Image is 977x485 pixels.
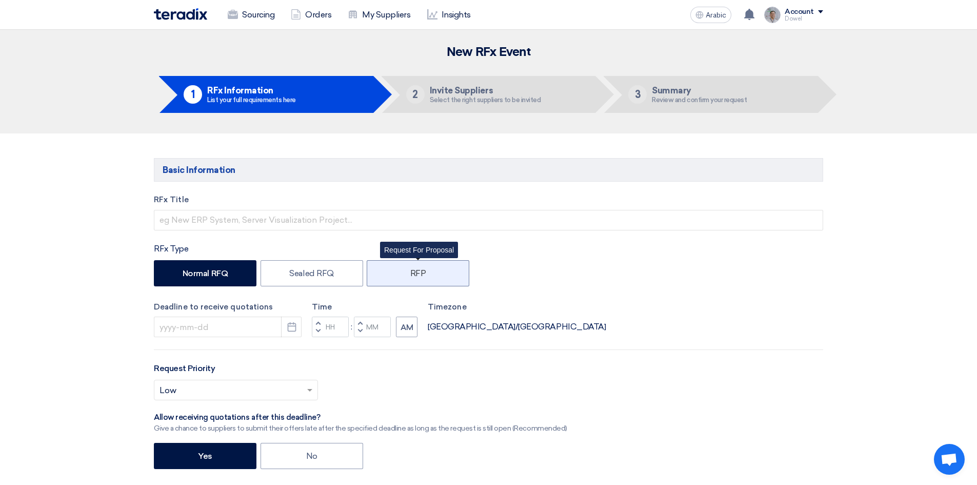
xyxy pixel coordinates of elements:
font: Give a chance to suppliers to submit their offers late after the specified deadline as long as th... [154,424,567,433]
button: Arabic [690,7,731,23]
font: RFx Title [154,195,189,204]
font: Request Priority [154,363,215,373]
font: [GEOGRAPHIC_DATA]/[GEOGRAPHIC_DATA] [428,322,606,332]
font: Insights [442,10,471,20]
font: Summary [652,85,691,95]
font: Basic Information [163,165,235,175]
a: Insights [419,4,479,26]
font: Deadline to receive quotations [154,302,273,312]
div: Request For Proposal [380,242,458,258]
input: yyyy-mm-dd [154,317,302,337]
font: Invite Suppliers [430,85,493,95]
input: eg New ERP System, Server Visualization Project... [154,210,823,230]
font: Orders [305,10,331,20]
font: RFx Type [154,244,188,254]
font: Arabic [706,11,726,20]
font: 3 [635,88,641,101]
img: IMG_1753965247717.jpg [764,7,781,23]
font: No [306,451,317,461]
font: Normal RFQ [183,268,228,278]
font: Allow receiving quotations after this deadline? [154,413,320,422]
a: Open chat [934,444,965,475]
font: My Suppliers [362,10,410,20]
font: Sourcing [242,10,274,20]
font: AM [401,323,413,332]
font: RFP [410,268,426,278]
font: 2 [412,88,418,101]
font: RFx Information [207,85,273,95]
img: Teradix logo [154,8,207,20]
font: Yes [198,451,212,461]
font: Timezone [428,302,467,312]
font: Dowel [785,15,802,22]
a: Orders [283,4,340,26]
font: 1 [191,88,195,101]
font: New RFx Event [447,46,531,59]
font: Select the right suppliers to be invited [430,96,541,104]
font: : [351,322,352,332]
font: Time [312,302,332,312]
font: List your full requirements here [207,96,296,104]
input: Hours [312,317,349,337]
input: Minutes [354,317,391,337]
font: Sealed RFQ [289,268,333,278]
font: Account [785,7,814,16]
button: AM [396,317,417,337]
a: My Suppliers [340,4,418,26]
font: Review and confirm your request [652,96,747,104]
a: Sourcing [220,4,283,26]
